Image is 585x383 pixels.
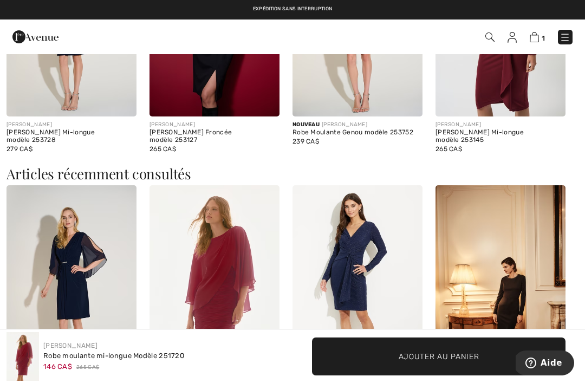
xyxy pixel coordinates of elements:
div: [PERSON_NAME] [435,121,565,129]
span: 265 CA$ [435,145,462,153]
img: Panier d'achat [530,32,539,42]
a: 1 [530,30,545,43]
span: 239 CA$ [292,138,319,145]
span: 265 CA$ [76,363,99,372]
span: 1 [542,34,545,42]
div: [PERSON_NAME] Mi-longue modèle 253728 [6,129,136,144]
div: [PERSON_NAME] Mi-longue modèle 253145 [435,129,565,144]
a: 1ère Avenue [12,31,58,41]
img: Menu [560,32,570,43]
span: 279 CA$ [6,145,32,153]
img: Robe Portefeuille Mi-longue modèle 253728 [6,185,136,380]
a: [PERSON_NAME] [43,342,97,349]
img: Robe Moulante Mi-Longue modèle 251720 [149,185,279,380]
img: Mes infos [508,32,517,43]
button: Ajouter au panier [312,337,565,375]
div: Robe moulante mi-longue Modèle 251720 [43,350,184,361]
span: Ajouter au panier [399,350,479,362]
span: Nouveau [292,121,320,128]
img: 1ère Avenue [12,26,58,48]
div: [PERSON_NAME] Froncée modèle 253127 [149,129,279,144]
iframe: Ouvre un widget dans lequel vous pouvez trouver plus d’informations [516,350,574,378]
div: [PERSON_NAME] [292,121,422,129]
div: [PERSON_NAME] [149,121,279,129]
img: Robe Portefeuille Ceinturée modèle 231763 [292,185,422,380]
img: Recherche [485,33,495,42]
div: Robe Moulante Genou modèle 253752 [292,129,422,137]
img: Robe Bijou Cintrée modèle 233740 [435,185,565,380]
span: 265 CA$ [149,145,176,153]
div: [PERSON_NAME] [6,121,136,129]
h3: Articles récemment consultés [6,167,578,181]
span: 146 CA$ [43,362,72,371]
img: Robe Moulante Mi-Longue mod&egrave;le 251720 [6,332,39,381]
